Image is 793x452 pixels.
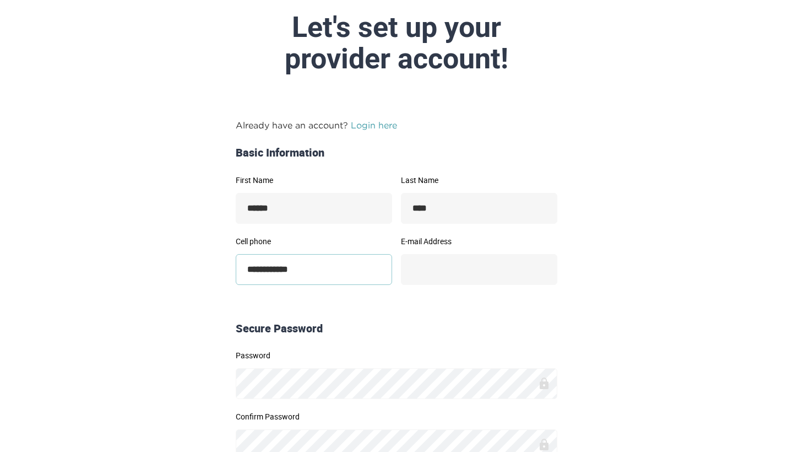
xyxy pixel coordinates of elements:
[401,176,557,184] label: Last Name
[231,321,562,337] div: Secure Password
[236,119,557,132] p: Already have an account?
[351,120,397,130] a: Login here
[231,145,562,161] div: Basic Information
[137,12,656,74] div: Let's set up your provider account!
[236,413,557,421] label: Confirm Password
[401,238,557,245] label: E-mail Address
[236,176,392,184] label: First Name
[236,352,557,359] label: Password
[236,238,392,245] label: Cell phone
